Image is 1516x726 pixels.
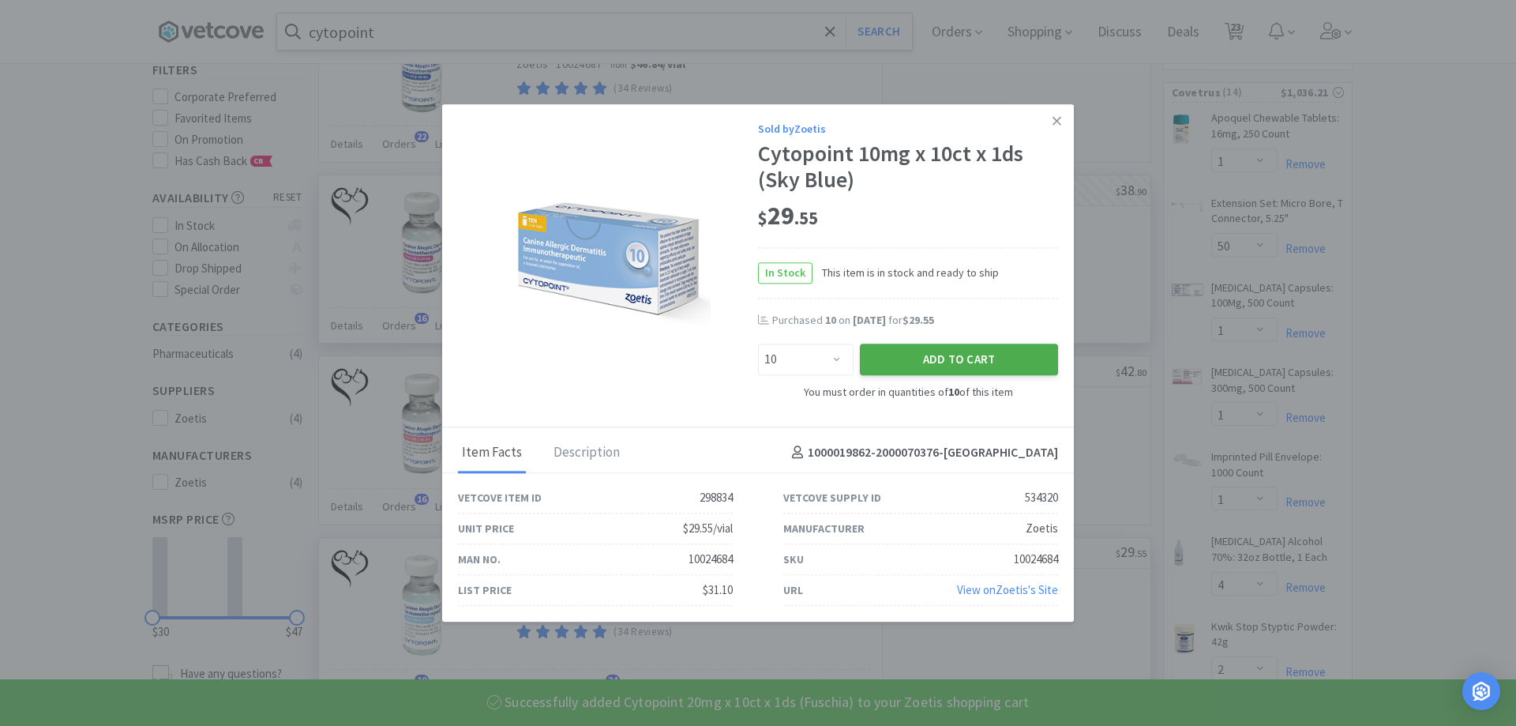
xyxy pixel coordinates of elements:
[550,434,624,473] div: Description
[689,550,733,569] div: 10024684
[812,264,999,281] span: This item is in stock and ready to ship
[902,313,934,327] span: $29.55
[783,520,865,537] div: Manufacturer
[505,158,711,363] img: 79467d3129c14af587c8eb86c0883fd0_534320.jpeg
[772,313,1058,329] div: Purchased on for
[948,386,959,400] strong: 10
[458,581,512,599] div: List Price
[783,551,804,568] div: SKU
[860,344,1058,376] button: Add to Cart
[458,434,526,473] div: Item Facts
[758,200,818,231] span: 29
[1462,672,1500,710] div: Open Intercom Messenger
[957,582,1058,597] a: View onZoetis's Site
[1025,488,1058,507] div: 534320
[786,443,1058,464] h4: 1000019862-2000070376 - [GEOGRAPHIC_DATA]
[683,519,733,538] div: $29.55/vial
[758,141,1058,194] div: Cytopoint 10mg x 10ct x 1ds (Sky Blue)
[825,313,836,327] span: 10
[759,263,812,283] span: In Stock
[700,488,733,507] div: 298834
[758,384,1058,401] div: You must order in quantities of of this item
[703,581,733,600] div: $31.10
[758,120,1058,137] div: Sold by Zoetis
[1026,519,1058,538] div: Zoetis
[758,207,767,229] span: $
[458,489,542,506] div: Vetcove Item ID
[783,489,881,506] div: Vetcove Supply ID
[458,520,514,537] div: Unit Price
[853,313,886,327] span: [DATE]
[458,551,501,568] div: Man No.
[1014,550,1058,569] div: 10024684
[783,581,803,599] div: URL
[794,207,818,229] span: . 55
